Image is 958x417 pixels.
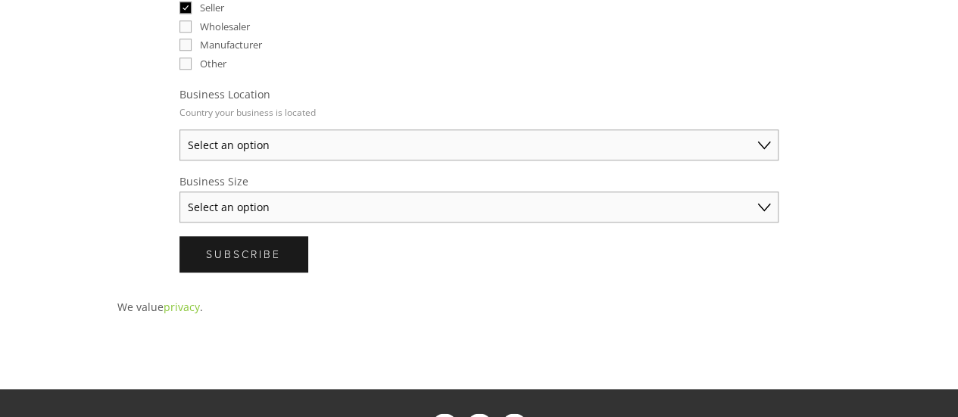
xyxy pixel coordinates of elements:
[179,174,248,188] span: Business Size
[200,20,250,33] span: Wholesaler
[117,297,841,316] p: We value .
[179,101,316,123] p: Country your business is located
[200,38,262,51] span: Manufacturer
[179,87,270,101] span: Business Location
[179,129,779,160] select: Business Location
[179,191,779,223] select: Business Size
[179,2,192,14] input: Seller
[179,20,192,33] input: Wholesaler
[179,236,307,272] button: SubscribeSubscribe
[179,58,192,70] input: Other
[200,57,226,70] span: Other
[164,300,200,314] a: privacy
[200,1,224,14] span: Seller
[179,39,192,51] input: Manufacturer
[206,247,281,261] span: Subscribe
